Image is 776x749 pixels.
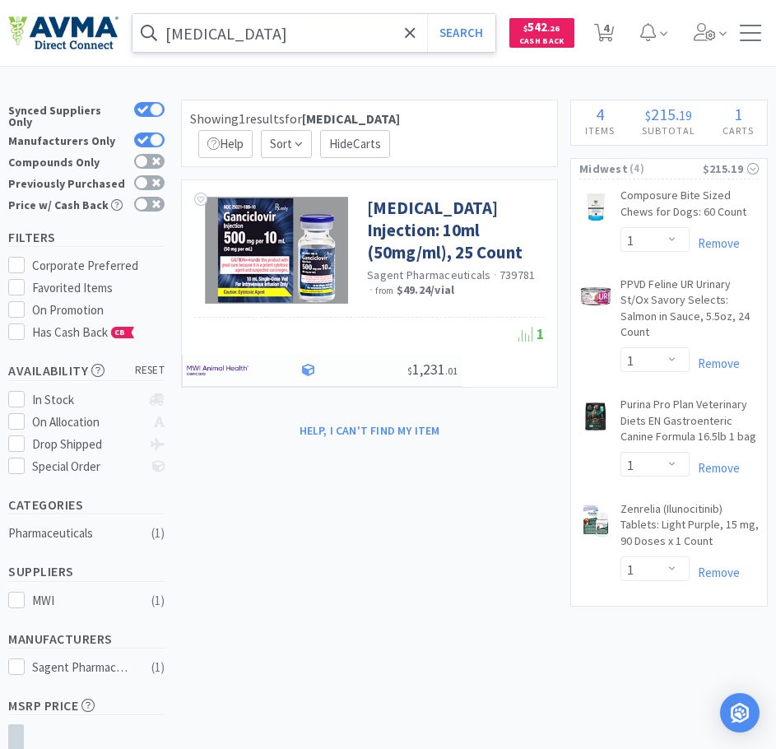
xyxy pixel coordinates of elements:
[8,16,118,50] img: e4e33dab9f054f5782a47901c742baa9_102.png
[547,23,560,34] span: . 26
[198,130,253,158] p: Help
[620,277,759,347] a: PPVD Feline UR Urinary St/Ox Savory Selects: Salmon in Sauce, 5.5oz, 24 Count
[519,37,565,48] span: Cash Back
[651,104,676,124] span: 215
[32,300,165,320] div: On Promotion
[427,14,495,52] button: Search
[509,11,574,55] a: $542.26Cash Back
[579,400,612,433] img: 6c44d7fe50d147dd95be6f3b2180fec9_707393.jpeg
[579,505,612,537] img: 6946bdc3c3384ffa95326d6de752d5fd_750083.jpeg
[8,175,126,189] div: Previously Purchased
[132,14,495,52] input: Search by item, sku, manufacturer, ingredient, size...
[285,110,400,127] span: for
[8,495,165,514] h5: Categories
[494,267,497,282] span: ·
[187,358,249,383] img: f6b2451649754179b5b4e0c70c3f7cb0_2.png
[32,390,142,410] div: In Stock
[690,235,740,251] a: Remove
[151,591,165,611] div: ( 1 )
[571,123,628,138] h4: Items
[628,106,709,123] div: .
[588,28,621,43] a: 4
[32,412,142,432] div: On Allocation
[8,696,165,715] h5: MSRP Price
[407,360,458,379] span: 1,231
[645,107,651,123] span: $
[32,658,134,677] div: Sagent Pharmaceuticals
[151,658,165,677] div: ( 1 )
[628,160,703,177] span: ( 4 )
[579,191,612,224] img: bf4fdeef3bd44b16a215c7329f9c2b43_118622.jpeg
[690,356,740,371] a: Remove
[8,102,126,128] div: Synced Suppliers Only
[367,197,541,264] a: [MEDICAL_DATA] Injection: 10ml (50mg/ml), 25 Count
[579,160,628,178] span: Midwest
[407,365,412,377] span: $
[8,228,165,247] h5: Filters
[261,130,312,158] span: Sort
[523,19,560,35] span: 542
[8,630,165,649] h5: Manufacturers
[302,110,400,127] strong: [MEDICAL_DATA]
[290,416,450,444] button: Help, I can't find my item
[190,109,400,130] div: Showing 1 results
[620,501,759,556] a: Zenrelia (Ilunocitinib) Tablets: Light Purple, 15 mg, 90 Doses x 1 Count
[518,324,545,343] span: 1
[135,362,165,379] span: reset
[679,107,692,123] span: 19
[720,693,760,733] div: Open Intercom Messenger
[690,460,740,476] a: Remove
[8,197,126,211] div: Price w/ Cash Back
[369,282,373,297] span: ·
[32,256,165,276] div: Corporate Preferred
[320,130,390,158] p: Hide Carts
[8,523,142,543] div: Pharmaceuticals
[397,282,455,297] strong: $49.24 / vial
[703,160,759,178] div: $215.19
[500,267,536,282] span: 739781
[628,123,709,138] h4: Subtotal
[151,523,165,543] div: ( 1 )
[8,133,126,147] div: Manufacturers Only
[445,365,458,377] span: . 01
[205,197,347,304] img: a476ce6813e74e38ac74d41f7aad77f5_383685.png
[620,188,759,226] a: Composure Bite Sized Chews for Dogs: 60 Count
[8,154,126,168] div: Compounds Only
[709,123,767,138] h4: Carts
[32,324,135,340] span: Has Cash Back
[690,565,740,580] a: Remove
[32,591,134,611] div: MWI
[32,457,142,477] div: Special Order
[579,280,612,313] img: c79a807450bb4dae842518f3e7acab71_145112.jpeg
[375,285,393,296] span: from
[32,435,142,454] div: Drop Shipped
[8,361,165,380] h5: Availability
[734,104,742,124] span: 1
[112,328,128,337] span: CB
[620,397,759,452] a: Purina Pro Plan Veterinary Diets EN Gastroenteric Canine Formula 16.5lb 1 bag
[523,23,527,34] span: $
[32,278,165,298] div: Favorited Items
[367,267,491,282] a: Sagent Pharmaceuticals
[596,104,604,124] span: 4
[8,562,165,581] h5: Suppliers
